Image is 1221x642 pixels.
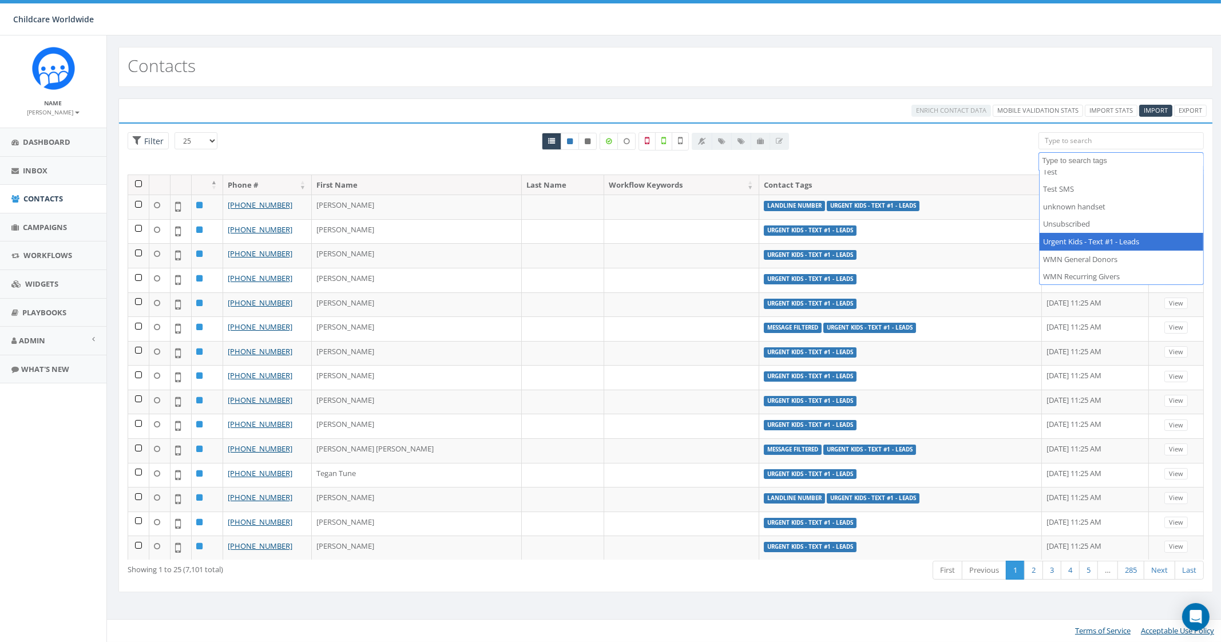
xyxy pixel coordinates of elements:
[600,133,618,150] label: Data Enriched
[672,132,689,150] label: Not Validated
[764,347,857,358] label: Urgent Kids - Text #1 - Leads
[1061,561,1080,580] a: 4
[228,541,292,551] a: [PHONE_NUMBER]
[827,493,919,504] label: Urgent Kids - Text #1 - Leads
[312,390,522,414] td: [PERSON_NAME]
[228,322,292,332] a: [PHONE_NUMBER]
[1040,198,1204,216] li: unknown handset
[1144,561,1175,580] a: Next
[764,396,857,406] label: Urgent Kids - Text #1 - Leads
[228,443,292,454] a: [PHONE_NUMBER]
[1042,316,1149,341] td: [DATE] 11:25 AM
[228,492,292,502] a: [PHONE_NUMBER]
[1042,390,1149,414] td: [DATE] 11:25 AM
[1042,463,1149,488] td: [DATE] 11:25 AM
[1164,322,1188,334] a: View
[759,175,1042,195] th: Contact Tags
[312,536,522,560] td: [PERSON_NAME]
[23,222,67,232] span: Campaigns
[764,201,825,211] label: landline number
[1040,233,1204,251] li: Urgent Kids - Text #1 - Leads
[223,175,312,195] th: Phone #: activate to sort column ascending
[1164,541,1188,553] a: View
[1164,492,1188,504] a: View
[604,175,759,195] th: Workflow Keywords: activate to sort column ascending
[617,133,636,150] label: Data not Enriched
[1040,180,1204,198] li: Test SMS
[1164,443,1188,455] a: View
[1174,105,1207,117] a: Export
[228,468,292,478] a: [PHONE_NUMBER]
[1164,395,1188,407] a: View
[764,420,857,430] label: Urgent Kids - Text #1 - Leads
[1042,512,1149,536] td: [DATE] 11:25 AM
[228,224,292,235] a: [PHONE_NUMBER]
[312,292,522,317] td: [PERSON_NAME]
[823,323,916,333] label: Urgent Kids - Text #1 - Leads
[567,138,573,145] i: This phone number is subscribed and will receive texts.
[128,560,566,575] div: Showing 1 to 25 (7,101 total)
[1141,625,1214,636] a: Acceptable Use Policy
[1164,346,1188,358] a: View
[128,56,196,75] h2: Contacts
[1085,105,1137,117] a: Import Stats
[23,137,70,147] span: Dashboard
[993,105,1083,117] a: Mobile Validation Stats
[764,225,857,236] label: Urgent Kids - Text #1 - Leads
[585,138,590,145] i: This phone number is unsubscribed and has opted-out of all texts.
[141,136,164,146] span: Filter
[312,414,522,438] td: [PERSON_NAME]
[27,106,80,117] a: [PERSON_NAME]
[1175,561,1204,580] a: Last
[578,133,597,150] a: Opted Out
[764,371,857,382] label: Urgent Kids - Text #1 - Leads
[312,438,522,463] td: [PERSON_NAME] [PERSON_NAME]
[1164,419,1188,431] a: View
[1182,603,1210,631] div: Open Intercom Messenger
[542,133,561,150] a: All contacts
[228,200,292,210] a: [PHONE_NUMBER]
[312,512,522,536] td: [PERSON_NAME]
[228,248,292,259] a: [PHONE_NUMBER]
[312,243,522,268] td: [PERSON_NAME]
[25,279,58,289] span: Widgets
[1164,371,1188,383] a: View
[1164,517,1188,529] a: View
[1117,561,1144,580] a: 285
[312,195,522,219] td: [PERSON_NAME]
[764,518,857,528] label: Urgent Kids - Text #1 - Leads
[128,132,169,150] span: Advance Filter
[21,364,69,374] span: What's New
[312,341,522,366] td: [PERSON_NAME]
[933,561,962,580] a: First
[27,108,80,116] small: [PERSON_NAME]
[1042,292,1149,317] td: [DATE] 11:25 AM
[764,542,857,552] label: Urgent Kids - Text #1 - Leads
[1042,341,1149,366] td: [DATE] 11:25 AM
[1042,487,1149,512] td: [DATE] 11:25 AM
[764,469,857,479] label: Urgent Kids - Text #1 - Leads
[764,445,822,455] label: message filtered
[22,307,66,318] span: Playbooks
[1164,298,1188,310] a: View
[228,273,292,283] a: [PHONE_NUMBER]
[1097,561,1118,580] a: …
[312,175,522,195] th: First Name
[764,323,822,333] label: message filtered
[312,365,522,390] td: [PERSON_NAME]
[639,132,656,150] label: Not a Mobile
[1040,251,1204,268] li: WMN General Donors
[19,335,45,346] span: Admin
[228,298,292,308] a: [PHONE_NUMBER]
[1040,215,1204,233] li: Unsubscribed
[1042,156,1203,166] textarea: Search
[561,133,579,150] a: Active
[228,395,292,405] a: [PHONE_NUMBER]
[23,165,47,176] span: Inbox
[764,250,857,260] label: Urgent Kids - Text #1 - Leads
[45,99,62,107] small: Name
[312,487,522,512] td: [PERSON_NAME]
[1144,106,1168,114] span: CSV files only
[228,517,292,527] a: [PHONE_NUMBER]
[23,250,72,260] span: Workflows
